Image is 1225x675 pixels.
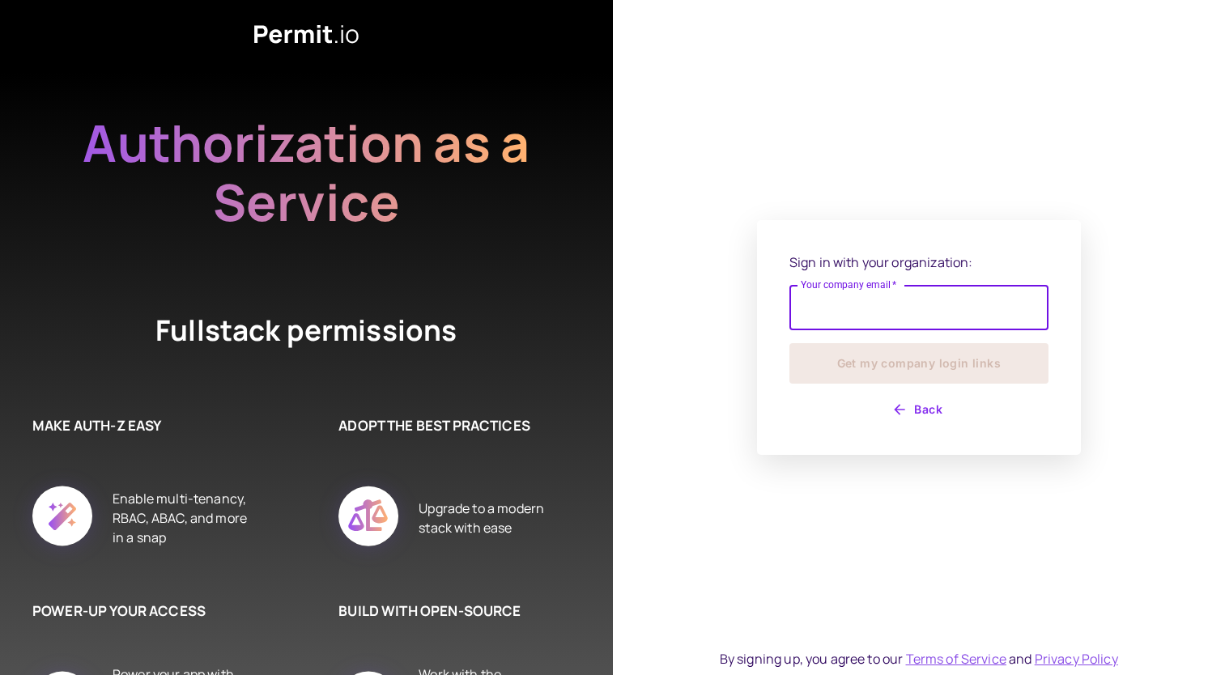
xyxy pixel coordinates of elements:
[32,415,257,436] h6: MAKE AUTH-Z EASY
[113,468,257,568] div: Enable multi-tenancy, RBAC, ABAC, and more in a snap
[801,278,897,291] label: Your company email
[96,311,517,350] h4: Fullstack permissions
[906,650,1006,668] a: Terms of Service
[789,397,1048,422] button: Back
[338,601,564,622] h6: BUILD WITH OPEN-SOURCE
[720,649,1118,669] div: By signing up, you agree to our and
[31,113,581,231] h2: Authorization as a Service
[338,415,564,436] h6: ADOPT THE BEST PRACTICES
[419,468,564,568] div: Upgrade to a modern stack with ease
[32,601,257,622] h6: POWER-UP YOUR ACCESS
[1035,650,1118,668] a: Privacy Policy
[789,253,1048,272] p: Sign in with your organization:
[789,343,1048,384] button: Get my company login links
